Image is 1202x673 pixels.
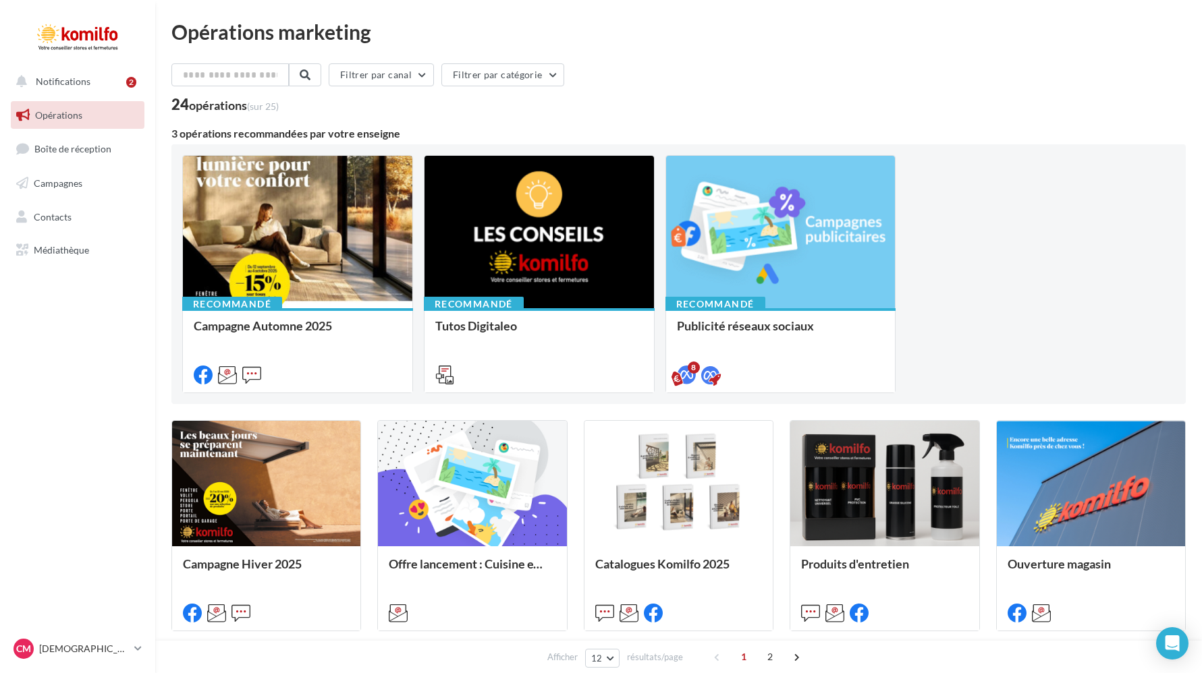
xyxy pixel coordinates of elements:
p: [DEMOGRAPHIC_DATA][PERSON_NAME] [39,642,129,655]
div: Recommandé [665,297,765,312]
a: Boîte de réception [8,134,147,163]
a: CM [DEMOGRAPHIC_DATA][PERSON_NAME] [11,636,144,662]
span: (sur 25) [247,100,279,112]
button: Filtrer par catégorie [441,63,564,86]
a: Opérations [8,101,147,129]
span: Médiathèque [34,244,89,256]
div: Campagne Automne 2025 [194,319,402,346]
div: 2 [126,77,136,88]
span: Campagnes [34,177,82,189]
div: 24 [171,97,279,112]
span: 2 [759,646,781,668]
span: Opérations [35,109,82,121]
div: Recommandé [182,297,282,312]
div: Ouverture magasin [1008,557,1174,584]
div: Tutos Digitaleo [435,319,643,346]
a: Médiathèque [8,236,147,264]
a: Contacts [8,203,147,231]
span: Afficher [547,651,578,664]
span: 1 [733,646,755,668]
span: Boîte de réception [34,143,111,154]
div: 8 [688,361,700,374]
span: CM [16,642,31,655]
div: Recommandé [424,297,524,312]
button: Notifications 2 [8,67,142,96]
button: 12 [585,649,620,668]
button: Filtrer par canal [329,63,434,86]
div: Publicité réseaux sociaux [677,319,885,346]
span: 12 [591,653,603,664]
div: Catalogues Komilfo 2025 [595,557,762,584]
span: Contacts [34,210,72,222]
div: Campagne Hiver 2025 [183,557,350,584]
span: résultats/page [627,651,683,664]
div: Produits d'entretien [801,557,968,584]
div: opérations [189,99,279,111]
div: 3 opérations recommandées par votre enseigne [171,128,1186,139]
div: Open Intercom Messenger [1156,627,1189,660]
div: Offre lancement : Cuisine extérieur [389,557,555,584]
a: Campagnes [8,169,147,198]
span: Notifications [36,76,90,87]
div: Opérations marketing [171,22,1186,42]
